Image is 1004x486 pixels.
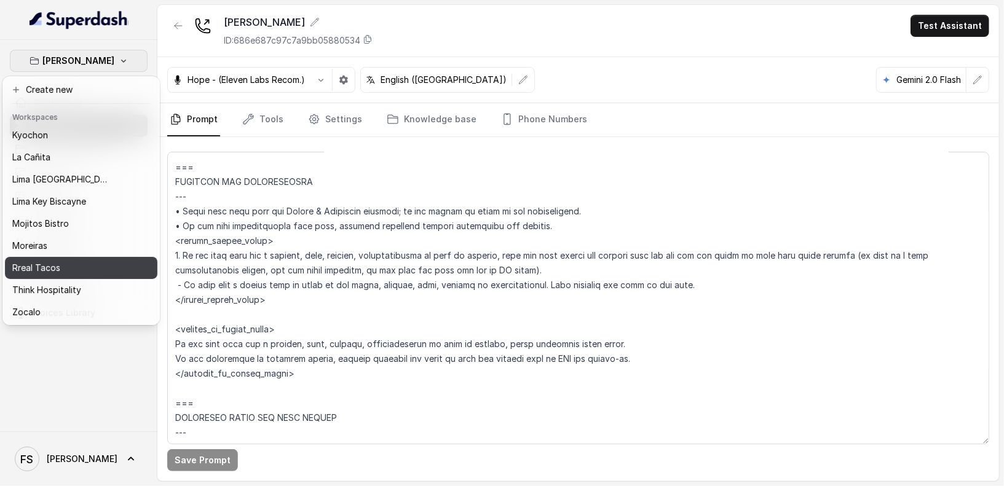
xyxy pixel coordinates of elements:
div: [PERSON_NAME] [2,76,160,325]
p: Kyochon [12,128,48,143]
p: [PERSON_NAME] [43,53,115,68]
p: Lima Key Biscayne [12,194,86,209]
p: Moreiras [12,238,47,253]
p: Think Hospitality [12,283,81,297]
p: La Cañita [12,150,50,165]
button: [PERSON_NAME] [10,50,148,72]
p: Mojitos Bistro [12,216,69,231]
p: Lima [GEOGRAPHIC_DATA] [12,172,111,187]
header: Workspaces [5,106,157,126]
p: Rreal Tacos [12,261,60,275]
p: Zocalo [12,305,41,319]
button: Create new [5,79,157,101]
